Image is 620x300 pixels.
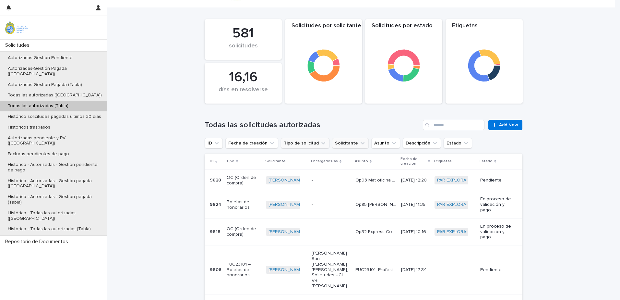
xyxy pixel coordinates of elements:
p: Histórico - Todas las autorizadas ([GEOGRAPHIC_DATA]) [3,210,107,221]
a: [PERSON_NAME] [268,229,304,235]
div: solicitudes [216,43,271,56]
p: Tipo [226,158,234,165]
p: Solicitante [265,158,286,165]
p: OC (Orden de compra) [227,175,261,186]
button: Tipo de solicitud [281,138,329,148]
button: Asunto [371,138,400,148]
p: 9828 [210,176,222,183]
p: Op85 Bruna Benso BH48 [355,201,397,207]
p: 9818 [210,228,222,235]
p: PUC23101 – Boletas de honorarios [227,262,261,278]
p: ID [210,158,214,165]
tr: 98069806 PUC23101 – Boletas de honorarios[PERSON_NAME] [PERSON_NAME] San [PERSON_NAME] [PERSON_NA... [205,245,522,294]
p: Autorizadas-Gestión Pagada ([GEOGRAPHIC_DATA]) [3,66,107,77]
p: Histórico - Autorizadas - Gestión pagada (Tabla) [3,194,107,205]
p: Todas las autorizadas ([GEOGRAPHIC_DATA]) [3,93,107,98]
p: Histórico - Todas las autorizadas (Tabla) [3,226,96,232]
p: Autorizadas-Gestión Pendiente [3,55,78,61]
p: Histórico - Autorizadas - Gestión pendiente de pago [3,162,107,173]
a: PAR EXPLORA [437,229,466,235]
span: Add New [499,123,518,127]
p: Histórico solicitudes pagadas últimos 30 días [3,114,106,119]
p: Estado [480,158,493,165]
p: Todas las autorizadas (Tabla) [3,103,74,109]
p: Fecha de creación [400,156,426,168]
div: días en resolverse [216,86,271,100]
p: Pendiente [480,178,512,183]
img: iqsleoUpQLaG7yz5l0jK [5,21,28,34]
p: Histórico - Autorizadas - Gestión pagada ([GEOGRAPHIC_DATA]) [3,178,107,189]
div: Etiquetas [446,22,523,33]
a: PAR EXPLORA [437,178,466,183]
input: Search [423,120,484,130]
a: Add New [488,120,522,130]
p: Boletas de honorarios [227,199,261,210]
p: PUC23101- Profesional Redacción GVT - Boleta N°1 [355,266,397,273]
p: 9824 [210,201,222,207]
p: Etiquetas [434,158,452,165]
a: [PERSON_NAME] [268,202,304,207]
p: Pendiente [480,267,512,273]
p: [DATE] 12:20 [401,178,429,183]
div: 581 [216,25,271,42]
p: [DATE] 11:35 [401,202,429,207]
p: - [312,229,350,235]
button: Descripción [403,138,441,148]
p: Repositorio de Documentos [3,239,73,245]
p: [DATE] 17:34 [401,267,429,273]
p: - [435,267,475,273]
button: Fecha de creación [225,138,278,148]
p: OC (Orden de compra) [227,226,261,237]
p: Facturas pendientes de pago [3,151,74,157]
button: Estado [444,138,472,148]
p: Solicitudes [3,42,35,48]
div: Solicitudes por estado [365,22,442,33]
p: En proceso de validación y pago [480,224,512,240]
h1: Todas las solicitudes autorizadas [205,120,420,130]
div: 16,16 [216,69,271,85]
a: [PERSON_NAME] [268,267,304,273]
p: Encargados/as [311,158,338,165]
p: Autorizadas-Gestión Pagada (Tabla) [3,82,87,88]
p: [PERSON_NAME] San [PERSON_NAME] [PERSON_NAME], Solicitudes UCI VRI, [PERSON_NAME] [312,251,350,289]
p: Asunto [355,158,368,165]
p: 9806 [210,266,223,273]
p: - [312,178,350,183]
button: ID [205,138,223,148]
p: Op93 Mat oficina uso constante DIMERC [355,176,397,183]
p: - [312,202,350,207]
tr: 98289828 OC (Orden de compra)[PERSON_NAME] -Op93 Mat oficina uso constante DIMERCOp93 Mat oficina... [205,169,522,191]
p: En proceso de validación y pago [480,196,512,213]
tr: 98249824 Boletas de honorarios[PERSON_NAME] -Op85 [PERSON_NAME] BH48Op85 [PERSON_NAME] BH48 [DATE... [205,191,522,218]
a: PAR EXPLORA [437,202,466,207]
a: [PERSON_NAME] [268,178,304,183]
p: [DATE] 10:16 [401,229,429,235]
tr: 98189818 OC (Orden de compra)[PERSON_NAME] -Op32 Express Cot5602Op32 Express Cot5602 [DATE] 10:16... [205,218,522,245]
p: Autorizadas pendiente y PV ([GEOGRAPHIC_DATA]) [3,135,107,146]
div: Solicitudes por solicitante [285,22,362,33]
p: Historicos traspasos [3,125,55,130]
button: Solicitante [332,138,369,148]
p: Op32 Express Cot5602 [355,228,397,235]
